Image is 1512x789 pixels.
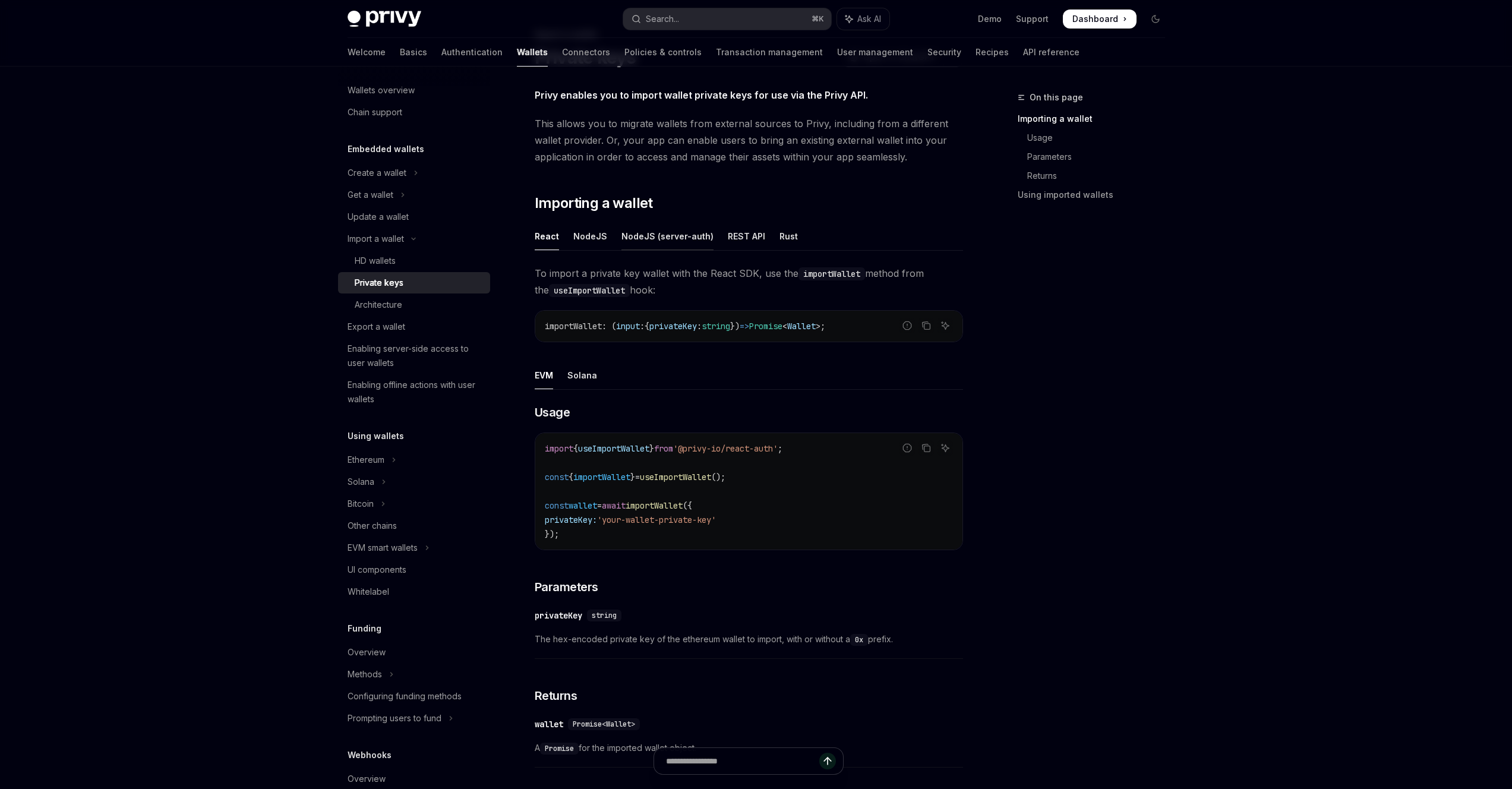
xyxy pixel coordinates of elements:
[535,222,559,250] div: React
[348,11,421,27] img: dark logo
[649,321,697,332] span: privateKey
[348,83,415,97] div: Wallets overview
[1072,13,1118,25] span: Dashboard
[545,321,602,332] span: importWallet
[338,559,490,580] a: UI components
[338,515,490,536] a: Other chains
[616,321,640,332] span: input
[338,493,490,515] button: Toggle Bitcoin section
[338,272,490,293] a: Private keys
[348,645,386,659] div: Overview
[837,8,889,30] button: Toggle assistant panel
[899,318,915,333] button: Report incorrect code
[549,284,630,297] code: useImportWallet
[812,14,824,24] span: ⌘ K
[348,342,483,370] div: Enabling server-side access to user wallets
[850,634,868,646] code: 0x
[602,321,616,332] span: : (
[702,321,730,332] span: string
[673,443,778,454] span: '@privy-io/react-auth'
[338,338,490,374] a: Enabling server-side access to user wallets
[338,664,490,685] button: Toggle Methods section
[573,222,607,250] div: NodeJS
[545,500,569,511] span: const
[535,610,582,621] div: privateKey
[535,579,598,595] span: Parameters
[592,611,617,620] span: string
[578,443,649,454] span: useImportWallet
[540,743,579,755] code: Promise
[338,184,490,206] button: Toggle Get a wallet section
[338,316,490,337] a: Export a wallet
[976,38,1009,67] a: Recipes
[348,453,384,467] div: Ethereum
[348,210,409,224] div: Update a wallet
[535,361,553,389] div: EVM
[348,563,406,577] div: UI components
[937,318,953,333] button: Ask AI
[645,321,649,332] span: {
[1018,166,1175,185] a: Returns
[646,12,679,26] div: Search...
[635,472,640,482] span: =
[1018,185,1175,204] a: Using imported wallets
[338,162,490,184] button: Toggle Create a wallet section
[816,321,820,332] span: >
[597,500,602,511] span: =
[338,686,490,707] a: Configuring funding methods
[348,748,392,762] h5: Webhooks
[1063,10,1137,29] a: Dashboard
[535,194,653,213] span: Importing a wallet
[535,687,577,704] span: Returns
[697,321,702,332] span: :
[535,632,963,646] span: The hex-encoded private key of the ethereum wallet to import, with or without a prefix.
[573,443,578,454] span: {
[683,500,692,511] span: ({
[338,102,490,123] a: Chain support
[545,515,597,525] span: privateKey:
[1146,10,1165,29] button: Toggle dark mode
[348,105,402,119] div: Chain support
[918,440,934,456] button: Copy the contents from the code block
[1030,90,1083,105] span: On this page
[730,321,740,332] span: })
[348,142,424,156] h5: Embedded wallets
[597,515,716,525] span: 'your-wallet-private-key'
[348,378,483,406] div: Enabling offline actions with user wallets
[1018,109,1175,128] a: Importing a wallet
[348,711,441,725] div: Prompting users to fund
[918,318,934,333] button: Copy the contents from the code block
[624,38,702,67] a: Policies & controls
[338,449,490,471] button: Toggle Ethereum section
[348,689,462,703] div: Configuring funding methods
[782,321,787,332] span: <
[798,267,865,280] code: importWallet
[535,265,963,298] span: To import a private key wallet with the React SDK, use the method from the hook:
[338,642,490,663] a: Overview
[535,115,963,165] span: This allows you to migrate wallets from external sources to Privy, including from a different wal...
[535,718,563,730] div: wallet
[649,443,654,454] span: }
[740,321,749,332] span: =>
[338,80,490,101] a: Wallets overview
[348,497,374,511] div: Bitcoin
[1018,147,1175,166] a: Parameters
[348,667,382,681] div: Methods
[857,13,881,25] span: Ask AI
[937,440,953,456] button: Ask AI
[626,500,683,511] span: importWallet
[348,621,381,636] h5: Funding
[348,475,374,489] div: Solana
[517,38,548,67] a: Wallets
[535,741,963,755] span: A for the imported wallet object.
[569,500,597,511] span: wallet
[338,471,490,493] button: Toggle Solana section
[348,188,393,202] div: Get a wallet
[400,38,427,67] a: Basics
[978,13,1002,25] a: Demo
[666,748,819,774] input: Ask a question...
[355,298,402,312] div: Architecture
[348,541,418,555] div: EVM smart wallets
[779,222,798,250] div: Rust
[927,38,961,67] a: Security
